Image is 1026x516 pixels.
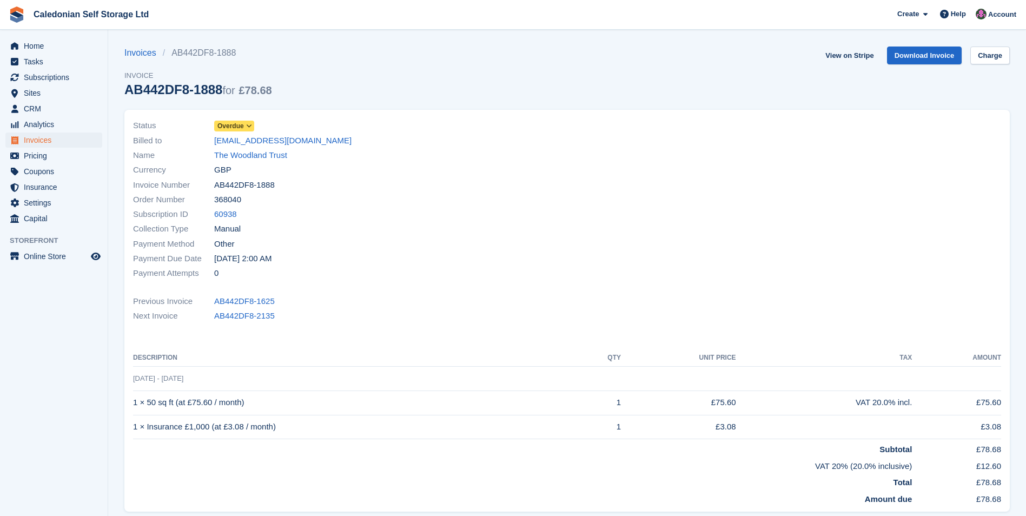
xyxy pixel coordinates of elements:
span: CRM [24,101,89,116]
span: Overdue [217,121,244,131]
td: £78.68 [912,439,1001,456]
span: 0 [214,267,219,280]
img: stora-icon-8386f47178a22dfd0bd8f6a31ec36ba5ce8667c1dd55bd0f319d3a0aa187defe.svg [9,6,25,23]
strong: Amount due [865,494,912,504]
td: 1 × 50 sq ft (at £75.60 / month) [133,391,579,415]
a: menu [5,85,102,101]
a: View on Stripe [821,47,878,64]
span: Subscriptions [24,70,89,85]
a: Preview store [89,250,102,263]
span: 368040 [214,194,241,206]
span: Subscription ID [133,208,214,221]
span: Billed to [133,135,214,147]
a: menu [5,211,102,226]
a: menu [5,180,102,195]
th: Tax [736,349,912,367]
span: Coupons [24,164,89,179]
span: Invoices [24,133,89,148]
th: Amount [912,349,1001,367]
span: Create [897,9,919,19]
td: 1 [579,391,621,415]
th: Unit Price [621,349,736,367]
a: menu [5,148,102,163]
span: Previous Invoice [133,295,214,308]
a: Charge [970,47,1010,64]
span: Home [24,38,89,54]
a: Caledonian Self Storage Ltd [29,5,153,23]
td: £12.60 [912,456,1001,473]
span: Insurance [24,180,89,195]
span: Payment Attempts [133,267,214,280]
a: menu [5,249,102,264]
div: AB442DF8-1888 [124,82,272,97]
img: Lois Holling [976,9,987,19]
td: 1 [579,415,621,439]
span: Collection Type [133,223,214,235]
span: Payment Method [133,238,214,250]
span: AB442DF8-1888 [214,179,275,191]
span: Account [988,9,1016,20]
a: menu [5,195,102,210]
a: Download Invoice [887,47,962,64]
td: £78.68 [912,489,1001,506]
time: 2025-07-02 01:00:00 UTC [214,253,272,265]
td: £75.60 [621,391,736,415]
a: menu [5,54,102,69]
span: Currency [133,164,214,176]
a: menu [5,117,102,132]
a: The Woodland Trust [214,149,287,162]
a: AB442DF8-1625 [214,295,275,308]
strong: Subtotal [879,445,912,454]
span: [DATE] - [DATE] [133,374,183,382]
span: GBP [214,164,231,176]
a: menu [5,101,102,116]
a: menu [5,164,102,179]
div: VAT 20.0% incl. [736,396,912,409]
span: Help [951,9,966,19]
span: Online Store [24,249,89,264]
a: menu [5,133,102,148]
span: £78.68 [239,84,272,96]
span: Settings [24,195,89,210]
a: AB442DF8-2135 [214,310,275,322]
td: £78.68 [912,472,1001,489]
span: Tasks [24,54,89,69]
span: Invoice [124,70,272,81]
strong: Total [893,478,912,487]
a: 60938 [214,208,237,221]
a: menu [5,70,102,85]
td: £3.08 [621,415,736,439]
span: Sites [24,85,89,101]
td: 1 × Insurance £1,000 (at £3.08 / month) [133,415,579,439]
a: Overdue [214,120,254,132]
span: Status [133,120,214,132]
td: £3.08 [912,415,1001,439]
span: Next Invoice [133,310,214,322]
span: Capital [24,211,89,226]
span: Analytics [24,117,89,132]
a: [EMAIL_ADDRESS][DOMAIN_NAME] [214,135,352,147]
span: Order Number [133,194,214,206]
a: menu [5,38,102,54]
span: Payment Due Date [133,253,214,265]
span: Storefront [10,235,108,246]
span: Other [214,238,235,250]
span: Invoice Number [133,179,214,191]
span: Pricing [24,148,89,163]
th: QTY [579,349,621,367]
nav: breadcrumbs [124,47,272,59]
span: Manual [214,223,241,235]
span: Name [133,149,214,162]
span: for [222,84,235,96]
td: £75.60 [912,391,1001,415]
th: Description [133,349,579,367]
a: Invoices [124,47,163,59]
td: VAT 20% (20.0% inclusive) [133,456,912,473]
